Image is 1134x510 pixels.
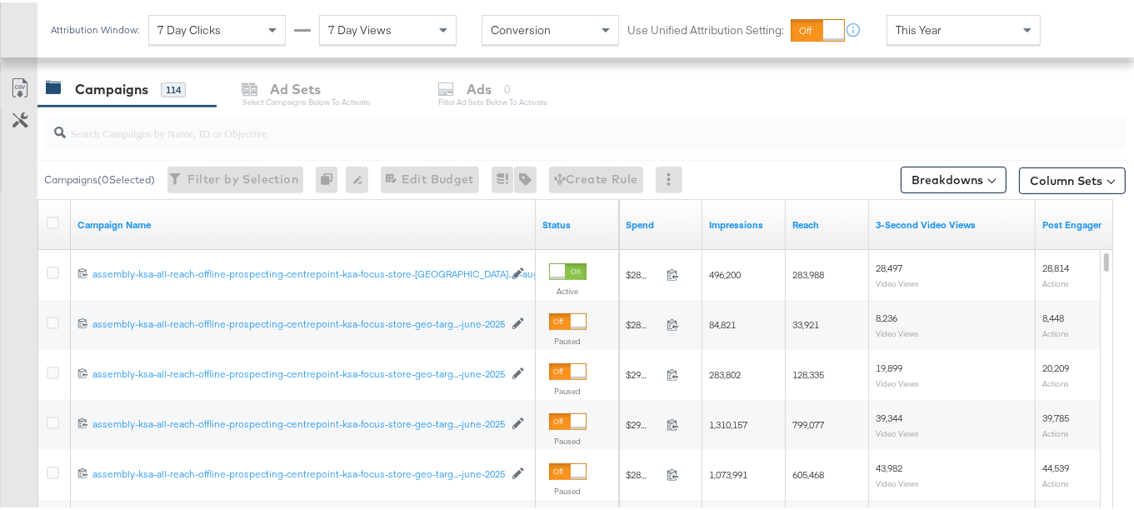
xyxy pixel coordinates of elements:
span: 39,785 [1042,409,1069,422]
input: Search Campaigns by Name, ID or Objective [66,107,1030,140]
sub: Video Views [876,326,919,336]
a: The number of people your ad was served to. [792,216,862,229]
span: $289.69 [626,316,660,328]
button: Breakdowns [901,164,1007,191]
a: Shows the current state of your Ad Campaign. [542,216,612,229]
span: 799,077 [792,416,824,428]
span: 496,200 [709,266,741,278]
a: assembly-ksa-all-reach-offline-prospecting-centrepoint-ksa-focus-store-[GEOGRAPHIC_DATA]...d-aug-... [92,265,503,279]
label: Paused [549,433,587,444]
div: assembly-ksa-all-reach-offline-prospecting-centrepoint-ksa-focus-store-geo-targ...-june-2025 [92,315,503,328]
span: 33,921 [792,316,819,328]
span: Conversion [491,20,551,35]
div: assembly-ksa-all-reach-offline-prospecting-centrepoint-ksa-focus-store-geo-targ...-june-2025 [92,365,503,378]
span: 605,468 [792,466,824,478]
label: Use Unified Attribution Setting: [627,20,784,36]
label: Paused [549,333,587,344]
span: 44,539 [1042,459,1069,472]
div: Campaigns [75,77,148,97]
span: $290.00 [626,366,660,378]
a: The number of times your ad was served. On mobile apps an ad is counted as served the first time ... [709,216,779,229]
label: Active [549,283,587,294]
span: 1,310,157 [709,416,747,428]
span: 8,448 [1042,309,1064,322]
span: 28,497 [876,259,902,272]
sub: Video Views [876,376,919,386]
label: Paused [549,383,587,394]
span: 19,899 [876,359,902,372]
span: $289.70 [626,466,660,478]
a: assembly-ksa-all-reach-offline-prospecting-centrepoint-ksa-focus-store-geo-targ...-june-2025 [92,465,503,479]
span: 7 Day Clicks [157,20,221,35]
button: Column Sets [1019,165,1126,192]
div: assembly-ksa-all-reach-offline-prospecting-centrepoint-ksa-focus-store-[GEOGRAPHIC_DATA]...d-aug-... [92,265,503,278]
a: The total amount spent to date. [626,216,696,229]
sub: Video Views [876,276,919,286]
span: $289.93 [626,266,660,278]
span: 39,344 [876,409,902,422]
a: assembly-ksa-all-reach-offline-prospecting-centrepoint-ksa-focus-store-geo-targ...-june-2025 [92,415,503,429]
a: Your campaign name. [77,216,529,229]
span: 7 Day Views [328,20,392,35]
a: assembly-ksa-all-reach-offline-prospecting-centrepoint-ksa-focus-store-geo-targ...-june-2025 [92,365,503,379]
a: assembly-ksa-all-reach-offline-prospecting-centrepoint-ksa-focus-store-geo-targ...-june-2025 [92,315,503,329]
sub: Actions [1042,426,1069,436]
span: 128,335 [792,366,824,378]
div: Attribution Window: [50,22,140,33]
span: $290.00 [626,416,660,428]
sub: Actions [1042,376,1069,386]
span: 283,988 [792,266,824,278]
div: assembly-ksa-all-reach-offline-prospecting-centrepoint-ksa-focus-store-geo-targ...-june-2025 [92,415,503,428]
div: 114 [161,80,186,95]
span: This Year [896,20,942,35]
sub: Video Views [876,476,919,486]
span: 1,073,991 [709,466,747,478]
span: 20,209 [1042,359,1069,372]
sub: Video Views [876,426,919,436]
span: 8,236 [876,309,897,322]
div: Campaigns ( 0 Selected) [44,170,155,185]
a: The number of times your video was viewed for 3 seconds or more. [876,216,1029,229]
span: 84,821 [709,316,736,328]
sub: Actions [1042,326,1069,336]
span: 283,802 [709,366,741,378]
div: 0 [316,164,346,191]
span: 28,814 [1042,259,1069,272]
label: Paused [549,483,587,494]
sub: Actions [1042,276,1069,286]
span: 43,982 [876,459,902,472]
sub: Actions [1042,476,1069,486]
div: assembly-ksa-all-reach-offline-prospecting-centrepoint-ksa-focus-store-geo-targ...-june-2025 [92,465,503,478]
